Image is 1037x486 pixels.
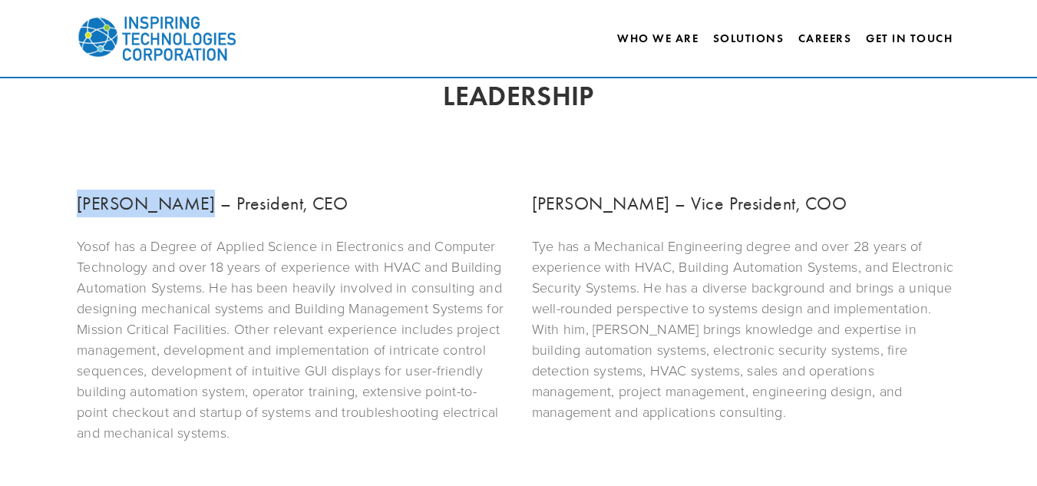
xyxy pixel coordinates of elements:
[77,236,506,443] p: Yosof has a Degree of Applied Science in Electronics and Computer Technology and over 18 years of...
[798,25,852,51] a: Careers
[532,190,961,217] h3: [PERSON_NAME] – Vice President, COO
[229,77,809,115] h2: LEADERSHIP
[617,25,698,51] a: Who We Are
[866,25,953,51] a: Get In Touch
[532,236,961,422] p: Tye has a Mechanical Engineering degree and over 28 years of experience with HVAC, Building Autom...
[713,31,784,45] a: Solutions
[77,4,238,73] img: Inspiring Technologies Corp – A Building Technologies Company
[77,190,506,217] h3: [PERSON_NAME] – President, CEO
